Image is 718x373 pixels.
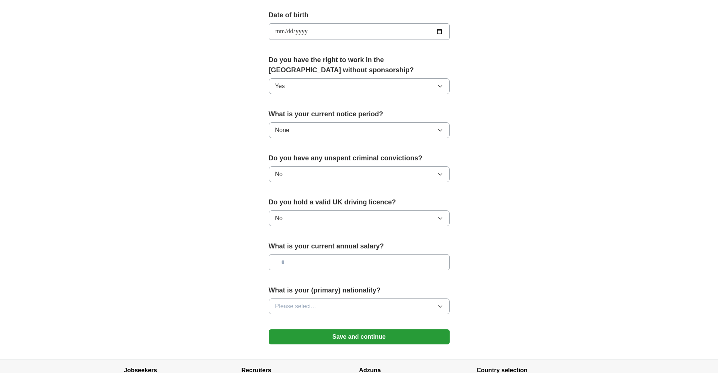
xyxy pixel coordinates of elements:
label: Do you hold a valid UK driving licence? [269,197,450,207]
label: What is your current notice period? [269,109,450,119]
span: No [275,214,283,223]
button: None [269,122,450,138]
label: What is your (primary) nationality? [269,285,450,295]
button: Yes [269,78,450,94]
label: What is your current annual salary? [269,241,450,251]
button: No [269,210,450,226]
button: Please select... [269,298,450,314]
label: Date of birth [269,10,450,20]
span: No [275,170,283,179]
label: Do you have the right to work in the [GEOGRAPHIC_DATA] without sponsorship? [269,55,450,75]
span: Please select... [275,302,316,311]
label: Do you have any unspent criminal convictions? [269,153,450,163]
button: Save and continue [269,329,450,344]
span: None [275,126,289,135]
span: Yes [275,82,285,91]
button: No [269,166,450,182]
